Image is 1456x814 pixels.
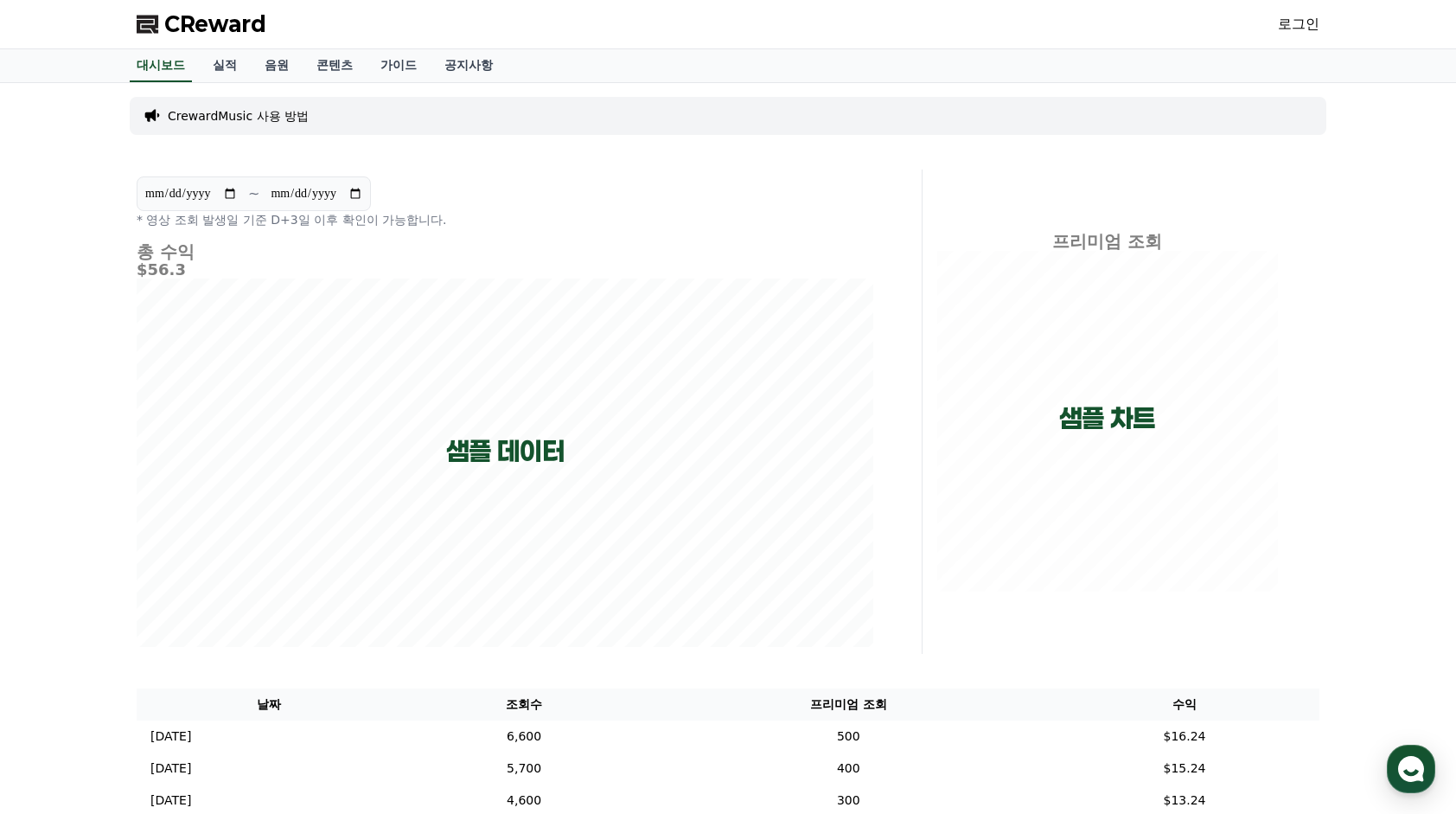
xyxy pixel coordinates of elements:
[648,721,1050,753] td: 500
[164,10,266,38] span: CReward
[137,10,266,38] a: CReward
[367,49,431,82] a: 가이드
[150,760,191,778] p: [DATE]
[137,242,873,261] h4: 총 수익
[446,436,565,467] p: 샘플 데이터
[199,49,251,82] a: 실적
[1278,14,1319,35] a: 로그인
[401,721,648,753] td: 6,600
[5,548,114,592] a: 홈
[1050,689,1319,721] th: 수익
[248,183,259,204] p: ~
[130,49,192,82] a: 대시보드
[936,232,1278,251] h4: 프리미엄 조회
[1050,721,1319,753] td: $16.24
[251,49,303,82] a: 음원
[150,727,191,746] p: [DATE]
[401,753,648,785] td: 5,700
[1059,403,1155,434] p: 샘플 차트
[401,689,648,721] th: 조회수
[54,574,65,588] span: 홈
[150,792,191,810] p: [DATE]
[137,261,873,279] h5: $56.3
[168,107,309,125] a: CrewardMusic 사용 방법
[158,575,179,589] span: 대화
[267,574,288,588] span: 설정
[223,548,332,592] a: 설정
[648,753,1050,785] td: 400
[137,211,873,228] p: * 영상 조회 발생일 기준 D+3일 이후 확인이 가능합니다.
[114,548,223,592] a: 대화
[303,49,367,82] a: 콘텐츠
[431,49,507,82] a: 공지사항
[648,689,1050,721] th: 프리미엄 조회
[1050,753,1319,785] td: $15.24
[137,689,401,721] th: 날짜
